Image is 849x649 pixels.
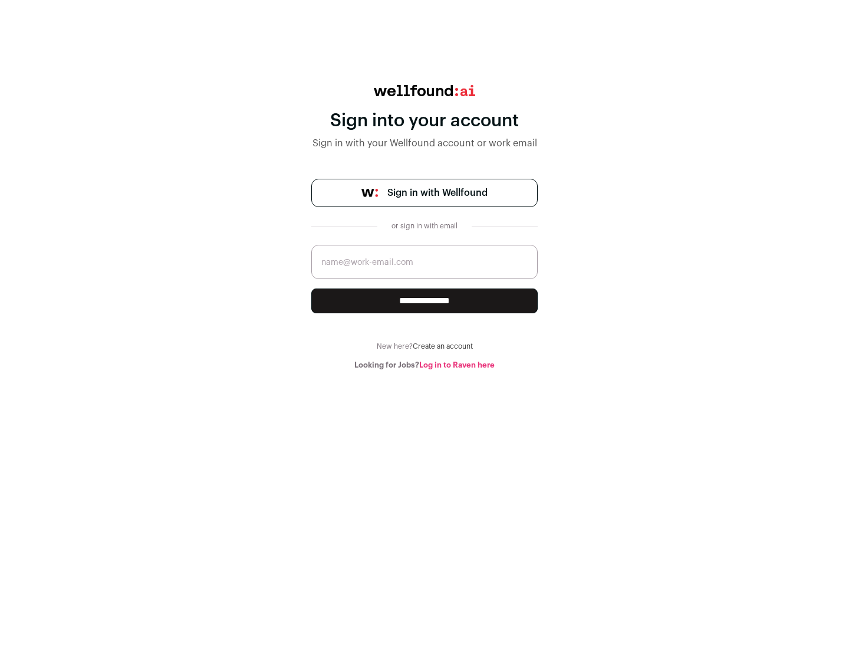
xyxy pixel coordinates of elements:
[311,179,538,207] a: Sign in with Wellfound
[311,245,538,279] input: name@work-email.com
[374,85,475,96] img: wellfound:ai
[387,221,462,231] div: or sign in with email
[419,361,495,369] a: Log in to Raven here
[361,189,378,197] img: wellfound-symbol-flush-black-fb3c872781a75f747ccb3a119075da62bfe97bd399995f84a933054e44a575c4.png
[311,136,538,150] div: Sign in with your Wellfound account or work email
[387,186,488,200] span: Sign in with Wellfound
[311,342,538,351] div: New here?
[311,360,538,370] div: Looking for Jobs?
[311,110,538,132] div: Sign into your account
[413,343,473,350] a: Create an account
